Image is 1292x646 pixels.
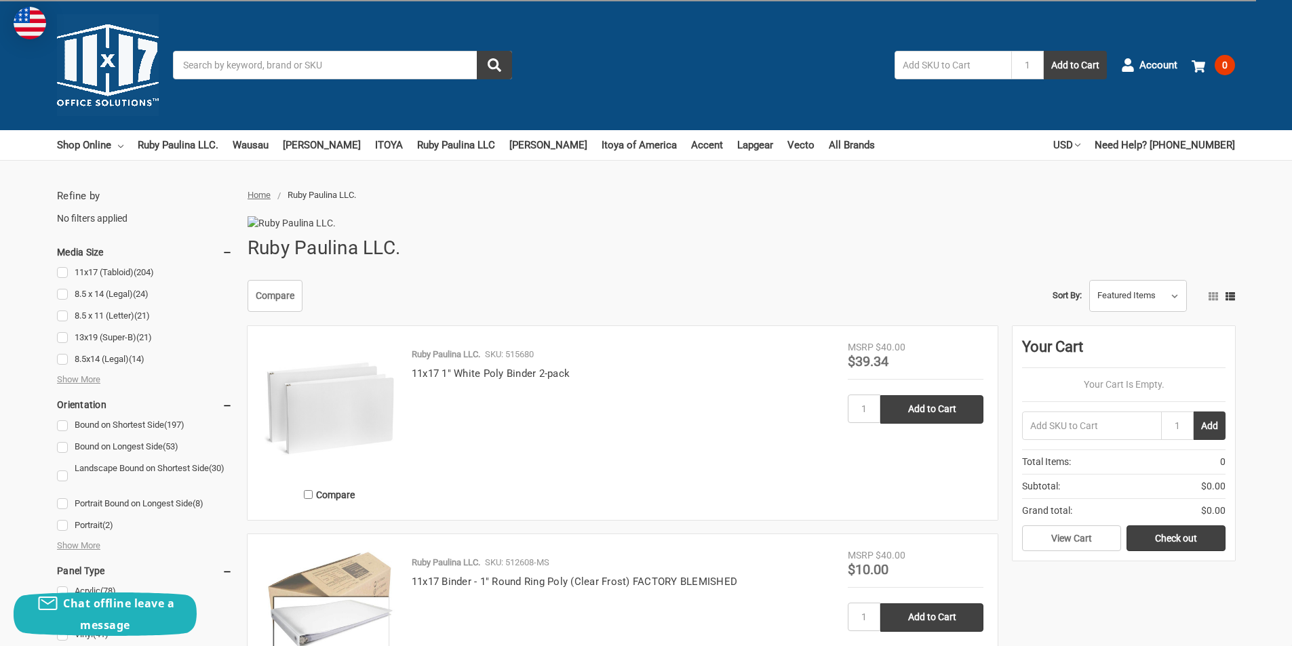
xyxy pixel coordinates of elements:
a: Compare [248,280,302,312]
input: Add to Cart [880,603,983,632]
input: Compare [304,490,313,499]
a: Wausau [233,130,269,160]
span: (30) [209,463,224,473]
h5: Refine by [57,188,233,204]
a: Shop Online [57,130,123,160]
a: 11x17 Binder - 1" Round Ring Poly (Clear Frost) FACTORY BLEMISHED [412,576,737,588]
span: $39.34 [848,353,888,369]
div: No filters applied [57,188,233,225]
span: Show More [57,539,100,552]
img: 11x17.com [57,14,159,116]
span: (21) [134,310,150,321]
a: 11x17 (Tabloid) [57,264,233,282]
span: Subtotal: [1022,479,1060,493]
span: (24) [133,289,149,299]
span: (78) [100,586,116,596]
h5: Orientation [57,397,233,413]
div: Your Cart [1022,336,1226,368]
span: $0.00 [1201,479,1226,493]
span: Show More [57,373,100,386]
span: (8) [193,498,203,508]
a: 0 [1192,47,1235,83]
span: $40.00 [876,550,905,561]
input: Add to Cart [880,395,983,424]
h1: Ruby Paulina LLC. [248,230,400,266]
a: 11x17 1" White Poly Binder 2-pack [412,367,570,380]
span: (21) [136,332,152,342]
a: Bound on Shortest Side [57,416,233,435]
a: USD [1053,130,1080,160]
p: SKU: 512608-MS [485,556,549,569]
a: Account [1121,47,1177,83]
div: MSRP [848,340,874,355]
a: Acrylic [57,582,233,601]
button: Chat offline leave a message [14,592,197,636]
span: 0 [1220,455,1226,469]
input: Search by keyword, brand or SKU [173,51,512,79]
span: Account [1139,58,1177,73]
a: Accent [691,130,723,160]
img: Ruby Paulina LLC. [248,216,376,230]
label: Sort By: [1053,285,1082,306]
a: 8.5x14 (Legal) [57,350,233,369]
p: SKU: 515680 [485,348,534,361]
a: [PERSON_NAME] [283,130,361,160]
span: Total Items: [1022,455,1071,469]
span: (53) [163,441,178,451]
a: Itoya of America [602,130,677,160]
input: Add SKU to Cart [1022,411,1161,440]
a: 13x19 (Super-B) [57,329,233,347]
span: 0 [1215,55,1235,75]
a: Lapgear [737,130,773,160]
button: Add to Cart [1044,51,1107,79]
span: Chat offline leave a message [63,596,174,632]
p: Ruby Paulina LLC. [412,348,480,361]
div: MSRP [848,548,874,563]
a: Portrait [57,517,233,535]
span: (197) [164,420,184,430]
a: Home [248,190,271,200]
span: $10.00 [848,561,888,578]
img: 11x17 1" White Poly Binder 2-pack [262,340,397,476]
h5: Media Size [57,244,233,260]
img: duty and tax information for United States [14,7,46,39]
a: View Cart [1022,525,1121,551]
a: 8.5 x 11 (Letter) [57,307,233,325]
p: Your Cart Is Empty. [1022,378,1226,392]
a: All Brands [829,130,875,160]
p: Ruby Paulina LLC. [412,556,480,569]
span: (2) [102,520,113,530]
a: Bound on Longest Side [57,438,233,456]
a: ITOYA [375,130,403,160]
span: $0.00 [1201,504,1226,518]
a: Vecto [787,130,815,160]
span: Grand total: [1022,504,1072,518]
a: Ruby Paulina LLC. [138,130,218,160]
span: (14) [129,354,144,364]
h5: Panel Type [57,563,233,579]
a: Portrait Bound on Longest Side [57,495,233,513]
button: Add [1194,411,1226,440]
a: Landscape Bound on Shortest Side [57,460,233,491]
a: Ruby Paulina LLC [417,130,495,160]
a: [PERSON_NAME] [509,130,587,160]
span: Ruby Paulina LLC. [288,190,356,200]
a: Need Help? [PHONE_NUMBER] [1095,130,1235,160]
span: $40.00 [876,342,905,352]
a: 8.5 x 14 (Legal) [57,285,233,304]
a: Check out [1127,525,1226,551]
span: (204) [134,267,154,277]
input: Add SKU to Cart [895,51,1011,79]
label: Compare [262,483,397,506]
